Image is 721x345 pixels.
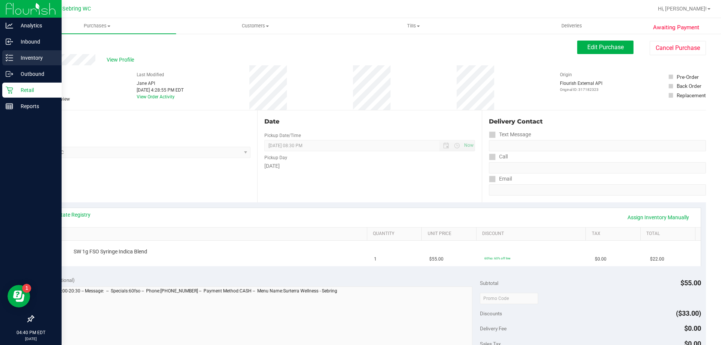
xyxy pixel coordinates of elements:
p: Original ID: 317182323 [560,87,602,92]
a: View Order Activity [137,94,175,99]
label: Pickup Day [264,154,287,161]
label: Last Modified [137,71,164,78]
p: Retail [13,86,58,95]
a: Total [646,231,692,237]
div: Jane API [137,80,184,87]
span: $55.00 [429,256,443,263]
span: ($33.00) [676,309,701,317]
div: Replacement [677,92,706,99]
span: Purchases [18,23,176,29]
span: Awaiting Payment [653,23,699,32]
span: 1 [374,256,377,263]
div: Location [33,117,250,126]
span: Delivery Fee [480,325,507,331]
a: Quantity [373,231,419,237]
span: $55.00 [680,279,701,287]
iframe: Resource center unread badge [22,284,31,293]
span: Discounts [480,307,502,320]
span: SW 1g FSO Syringe Indica Blend [74,248,147,255]
button: Cancel Purchase [650,41,706,55]
label: Call [489,151,508,162]
a: Customers [176,18,334,34]
input: Promo Code [480,293,538,304]
a: View State Registry [45,211,91,218]
p: Inbound [13,37,58,46]
input: Format: (999) 999-9999 [489,140,706,151]
a: Discount [482,231,583,237]
span: Hi, [PERSON_NAME]! [658,6,707,12]
div: Back Order [677,82,701,90]
span: $0.00 [595,256,606,263]
inline-svg: Reports [6,102,13,110]
span: Sebring WC [62,6,91,12]
span: Deliveries [551,23,592,29]
p: Outbound [13,69,58,78]
p: Reports [13,102,58,111]
span: 60fso: 60% off line [484,256,510,260]
label: Email [489,173,512,184]
a: Tax [592,231,638,237]
label: Pickup Date/Time [264,132,301,139]
inline-svg: Inbound [6,38,13,45]
input: Format: (999) 999-9999 [489,162,706,173]
a: SKU [44,231,364,237]
inline-svg: Inventory [6,54,13,62]
span: $0.00 [684,324,701,332]
inline-svg: Retail [6,86,13,94]
span: View Profile [107,56,137,64]
a: Assign Inventory Manually [623,211,694,224]
div: Pre-Order [677,73,699,81]
span: Tills [335,23,492,29]
a: Deliveries [493,18,651,34]
p: [DATE] [3,336,58,342]
label: Text Message [489,129,531,140]
div: Date [264,117,475,126]
span: Customers [176,23,334,29]
inline-svg: Analytics [6,22,13,29]
span: Subtotal [480,280,498,286]
inline-svg: Outbound [6,70,13,78]
a: Unit Price [428,231,474,237]
div: Delivery Contact [489,117,706,126]
iframe: Resource center [8,285,30,307]
button: Edit Purchase [577,41,634,54]
div: [DATE] [264,162,475,170]
a: Purchases [18,18,176,34]
span: Edit Purchase [587,44,624,51]
label: Origin [560,71,572,78]
p: Inventory [13,53,58,62]
span: $22.00 [650,256,664,263]
div: [DATE] 4:28:55 PM EDT [137,87,184,93]
p: 04:40 PM EDT [3,329,58,336]
p: Analytics [13,21,58,30]
a: Tills [334,18,492,34]
div: Flourish External API [560,80,602,92]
